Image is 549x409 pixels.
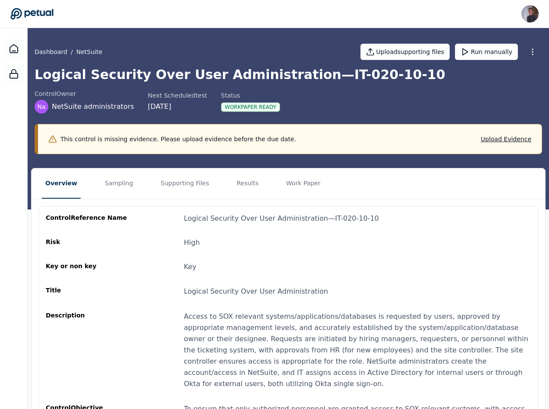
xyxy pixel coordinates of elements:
[455,44,518,60] button: Run manually
[52,101,134,112] span: NetSuite administrators
[46,311,129,390] div: Description
[35,89,134,98] div: control Owner
[184,238,200,248] div: High
[148,101,207,112] div: [DATE]
[60,135,296,143] p: This control is missing evidence. Please upload evidence before the due date.
[32,168,545,199] nav: Tabs
[157,168,212,199] button: Supporting Files
[76,48,102,56] button: NetSuite
[46,262,129,272] div: Key or non key
[3,63,24,84] a: SOC
[481,135,531,143] button: Upload Evidence
[521,5,539,22] img: Andrew Li
[101,168,137,199] button: Sampling
[184,262,196,272] div: Key
[184,287,328,295] span: Logical Security Over User Administration
[233,168,262,199] button: Results
[184,213,379,224] div: Logical Security Over User Administration — IT-020-10-10
[35,48,67,56] a: Dashboard
[10,8,54,20] a: Go to Dashboard
[35,48,102,56] div: /
[221,91,280,100] div: Status
[3,38,24,59] a: Dashboard
[184,311,531,390] div: Access to SOX relevant systems/applications/databases is requested by users, approved by appropri...
[37,102,45,111] span: Na
[148,91,207,100] div: Next Scheduled test
[46,238,129,248] div: Risk
[35,67,542,82] h1: Logical Security Over User Administration — IT-020-10-10
[46,286,129,297] div: Title
[221,102,280,112] div: Workpaper Ready
[360,44,450,60] button: Uploadsupporting files
[42,168,81,199] button: Overview
[46,213,129,224] div: control Reference Name
[283,168,324,199] button: Work Paper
